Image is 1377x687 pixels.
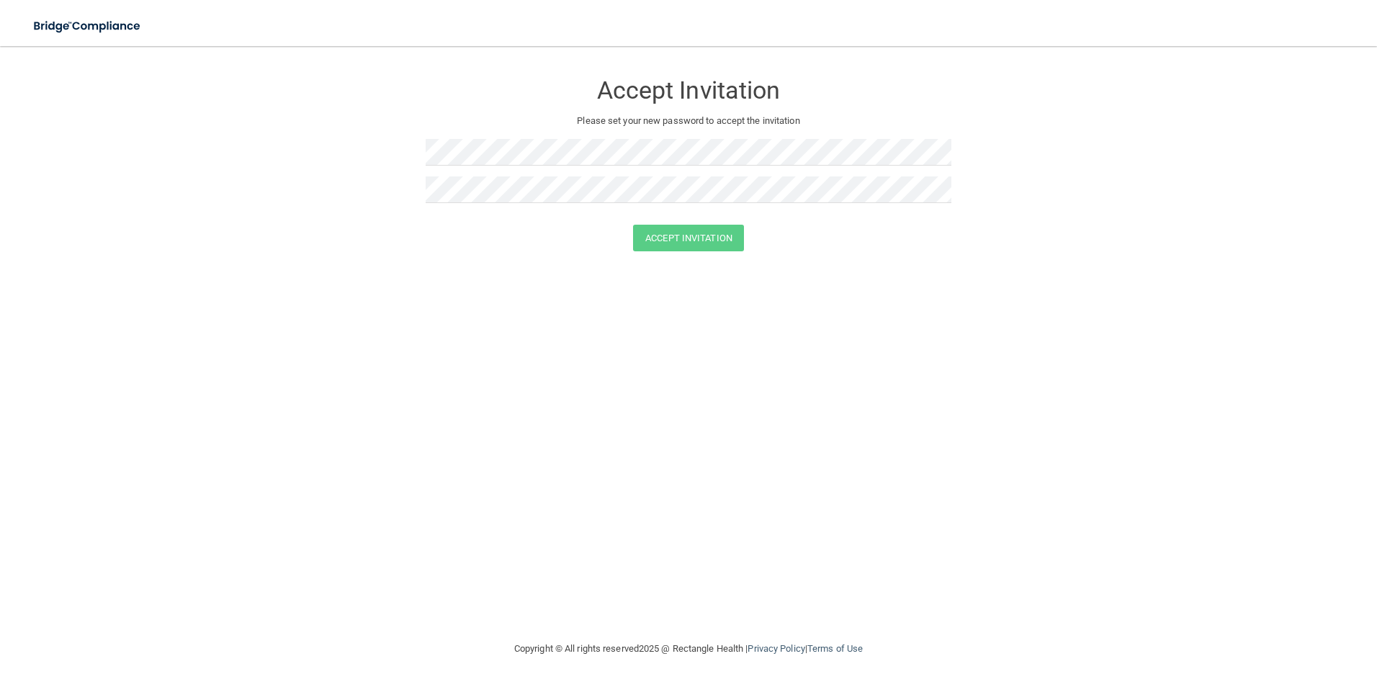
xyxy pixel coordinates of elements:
h3: Accept Invitation [426,77,951,104]
p: Please set your new password to accept the invitation [436,112,941,130]
button: Accept Invitation [633,225,744,251]
a: Privacy Policy [748,643,804,654]
img: bridge_compliance_login_screen.278c3ca4.svg [22,12,154,41]
a: Terms of Use [807,643,863,654]
div: Copyright © All rights reserved 2025 @ Rectangle Health | | [426,626,951,672]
